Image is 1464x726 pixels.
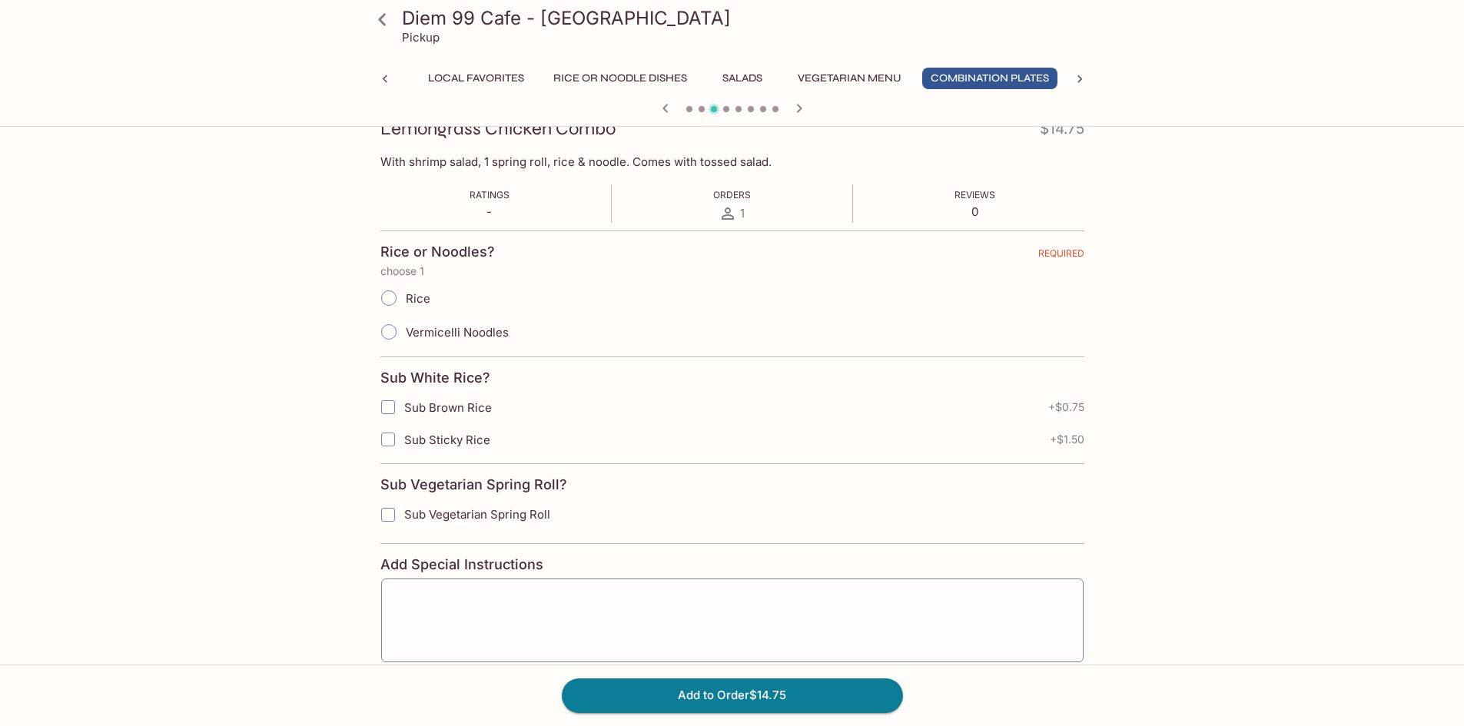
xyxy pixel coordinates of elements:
p: 0 [954,204,995,219]
span: Rice [406,291,430,306]
span: Vermicelli Noodles [406,325,509,340]
span: Sub Sticky Rice [404,433,490,447]
h4: Rice or Noodles? [380,244,495,260]
button: Vegetarian Menu [789,68,910,89]
span: Ratings [470,189,510,201]
span: Sub Vegetarian Spring Roll [404,507,550,522]
p: With shrimp salad, 1 spring roll, rice & noodle. Comes with tossed salad. [380,154,1084,169]
h4: $14.75 [1040,117,1084,147]
h3: Lemongrass Chicken Combo [380,117,616,141]
button: Add to Order$14.75 [562,678,903,712]
button: Rice or Noodle Dishes [545,68,695,89]
span: + $1.50 [1050,433,1084,446]
span: + $0.75 [1048,401,1084,413]
p: Pickup [402,30,440,45]
span: Sub Brown Rice [404,400,492,415]
p: choose 1 [380,265,1084,277]
span: 1 [740,206,745,220]
h4: Sub Vegetarian Spring Roll? [380,476,567,493]
span: REQUIRED [1038,247,1084,265]
button: Local Favorites [420,68,533,89]
h4: Add Special Instructions [380,556,1084,573]
span: Orders [713,189,751,201]
h3: Diem 99 Cafe - [GEOGRAPHIC_DATA] [402,6,1089,30]
span: Reviews [954,189,995,201]
button: Combination Plates [922,68,1057,89]
p: - [470,204,510,219]
h4: Sub White Rice? [380,370,490,386]
button: Salads [708,68,777,89]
